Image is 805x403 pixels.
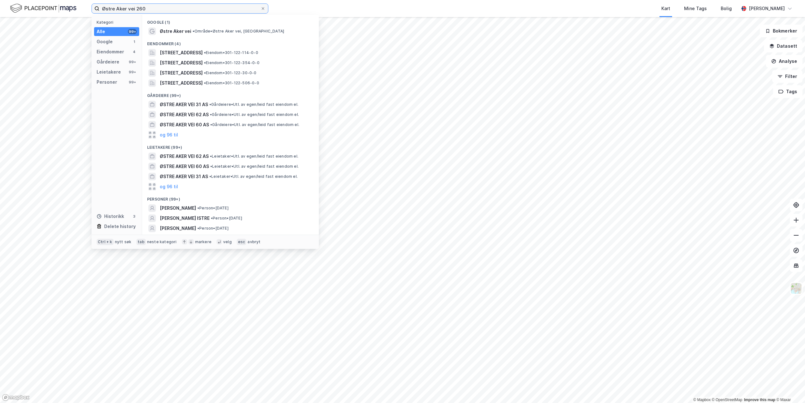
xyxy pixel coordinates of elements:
[197,206,199,210] span: •
[209,102,211,107] span: •
[247,239,260,244] div: avbryt
[766,55,802,68] button: Analyse
[128,29,137,34] div: 99+
[211,216,242,221] span: Person • [DATE]
[160,69,203,77] span: [STREET_ADDRESS]
[132,214,137,219] div: 3
[97,213,124,220] div: Historikk
[142,36,319,48] div: Eiendommer (4)
[97,58,119,66] div: Gårdeiere
[211,216,213,220] span: •
[97,38,113,45] div: Google
[193,29,194,33] span: •
[773,85,802,98] button: Tags
[142,15,319,26] div: Google (1)
[142,88,319,99] div: Gårdeiere (99+)
[99,4,260,13] input: Søk på adresse, matrikkel, gårdeiere, leietakere eller personer
[210,154,212,159] span: •
[160,111,209,118] span: ØSTRE AKER VEI 62 AS
[97,48,124,56] div: Eiendommer
[209,174,298,179] span: Leietaker • Utl. av egen/leid fast eiendom el.
[160,121,209,129] span: ØSTRE AKER VEI 60 AS
[197,206,229,211] span: Person • [DATE]
[128,80,137,85] div: 99+
[773,373,805,403] div: Kontrollprogram for chat
[661,5,670,12] div: Kart
[684,5,707,12] div: Mine Tags
[209,102,298,107] span: Gårdeiere • Utl. av egen/leid fast eiendom el.
[790,282,802,294] img: Z
[136,239,146,245] div: tab
[97,28,105,35] div: Alle
[197,226,199,231] span: •
[210,122,299,127] span: Gårdeiere • Utl. av egen/leid fast eiendom el.
[10,3,76,14] img: logo.f888ab2527a4732fd821a326f86c7f29.svg
[712,398,742,402] a: OpenStreetMap
[142,192,319,203] div: Personer (99+)
[210,154,298,159] span: Leietaker • Utl. av egen/leid fast eiendom el.
[160,27,191,35] span: Østre Aker vei
[237,239,247,245] div: esc
[204,60,206,65] span: •
[132,39,137,44] div: 1
[160,225,196,232] span: [PERSON_NAME]
[97,78,117,86] div: Personer
[204,50,258,55] span: Eiendom • 301-122-114-0-0
[721,5,732,12] div: Bolig
[209,174,211,179] span: •
[204,81,259,86] span: Eiendom • 301-122-506-0-0
[204,70,206,75] span: •
[693,398,711,402] a: Mapbox
[764,40,802,52] button: Datasett
[204,81,206,85] span: •
[160,173,208,180] span: ØSTRE AKER VEI 31 AS
[115,239,132,244] div: nytt søk
[197,226,229,231] span: Person • [DATE]
[147,239,177,244] div: neste kategori
[210,164,299,169] span: Leietaker • Utl. av egen/leid fast eiendom el.
[204,50,206,55] span: •
[97,20,139,25] div: Kategori
[2,394,30,401] a: Mapbox homepage
[210,122,212,127] span: •
[97,68,121,76] div: Leietakere
[195,239,212,244] div: markere
[160,49,203,57] span: [STREET_ADDRESS]
[204,60,259,65] span: Eiendom • 301-122-354-0-0
[760,25,802,37] button: Bokmerker
[193,29,284,34] span: Område • Østre Aker vei, [GEOGRAPHIC_DATA]
[160,214,210,222] span: [PERSON_NAME] ISTRE
[128,69,137,75] div: 99+
[142,140,319,151] div: Leietakere (99+)
[104,223,136,230] div: Delete history
[160,183,178,190] button: og 96 til
[772,70,802,83] button: Filter
[160,101,208,108] span: ØSTRE AKER VEI 31 AS
[97,239,114,245] div: Ctrl + k
[160,163,209,170] span: ØSTRE AKER VEI 60 AS
[773,373,805,403] iframe: Chat Widget
[210,112,212,117] span: •
[132,49,137,54] div: 4
[160,59,203,67] span: [STREET_ADDRESS]
[749,5,785,12] div: [PERSON_NAME]
[160,204,196,212] span: [PERSON_NAME]
[210,112,299,117] span: Gårdeiere • Utl. av egen/leid fast eiendom el.
[210,164,212,169] span: •
[128,59,137,64] div: 99+
[223,239,232,244] div: velg
[160,131,178,139] button: og 96 til
[744,398,775,402] a: Improve this map
[160,153,209,160] span: ØSTRE AKER VEI 62 AS
[204,70,257,75] span: Eiendom • 301-122-30-0-0
[160,79,203,87] span: [STREET_ADDRESS]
